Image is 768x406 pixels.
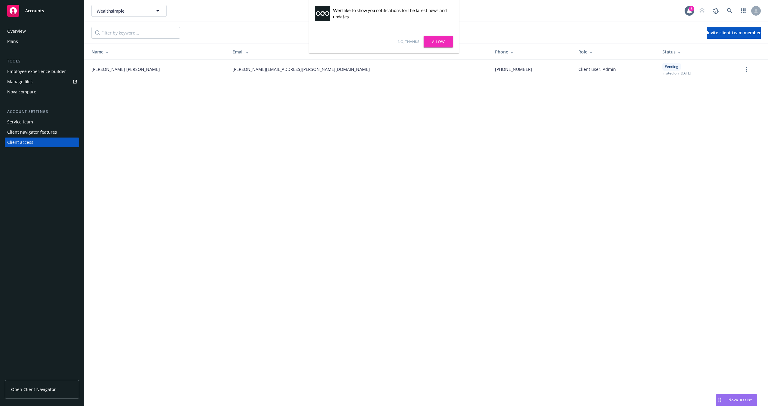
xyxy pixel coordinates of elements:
div: Client access [7,138,33,147]
span: [PHONE_NUMBER] [495,66,532,72]
div: Nova compare [7,87,36,97]
div: Account settings [5,109,79,115]
a: Switch app [737,5,749,17]
div: We'd like to show you notifications for the latest news and updates. [333,7,450,20]
a: Manage files [5,77,79,86]
a: Employee experience builder [5,67,79,76]
span: Nova Assist [728,397,752,402]
span: [PERSON_NAME] [PERSON_NAME] [91,66,160,72]
input: Filter by keyword... [91,27,180,39]
div: Manage files [7,77,33,86]
div: Role [578,49,653,55]
a: Plans [5,37,79,46]
a: Allow [424,36,453,47]
a: Report a Bug [710,5,722,17]
div: Overview [7,26,26,36]
span: Wealthsimple [97,8,148,14]
span: Invite client team member [707,30,761,35]
a: Search [724,5,736,17]
span: [PERSON_NAME][EMAIL_ADDRESS][PERSON_NAME][DOMAIN_NAME] [232,66,370,72]
a: Accounts [5,2,79,19]
a: Service team [5,117,79,127]
span: Invited on [DATE] [662,71,691,76]
div: Name [91,49,223,55]
span: Accounts [25,8,44,13]
a: Start snowing [696,5,708,17]
div: Service team [7,117,33,127]
div: Phone [495,49,569,55]
span: Open Client Navigator [11,386,56,392]
button: Nova Assist [716,394,757,406]
button: Wealthsimple [91,5,166,17]
button: Invite client team member [707,27,761,39]
div: Client navigator features [7,127,57,137]
div: Tools [5,58,79,64]
a: Client navigator features [5,127,79,137]
div: 5 [689,6,694,11]
div: Employee experience builder [7,67,66,76]
div: Email [232,49,485,55]
span: Pending [665,64,678,69]
span: Client user, Admin [578,66,616,72]
a: more [743,66,750,73]
a: Client access [5,138,79,147]
a: Overview [5,26,79,36]
div: Drag to move [716,394,724,406]
div: Status [662,49,733,55]
a: No, thanks [398,39,419,44]
a: Nova compare [5,87,79,97]
div: Plans [7,37,18,46]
